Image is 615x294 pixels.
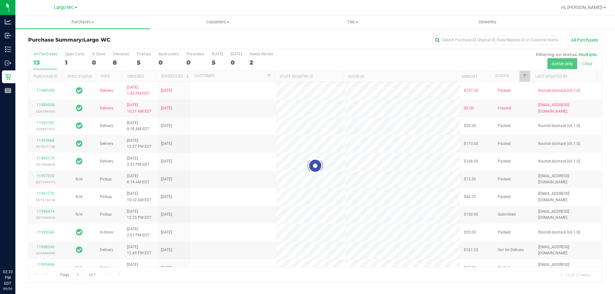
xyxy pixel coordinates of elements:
inline-svg: Reports [5,87,11,94]
span: Deliveries [470,19,505,25]
a: Purchases [15,15,150,29]
span: Tills [285,19,420,25]
iframe: Resource center [6,243,26,262]
inline-svg: Outbound [5,60,11,66]
a: Tills [285,15,420,29]
inline-svg: Analytics [5,19,11,25]
inline-svg: Retail [5,74,11,80]
span: Largo WC [83,37,111,43]
span: Largo WC [54,5,74,10]
inline-svg: Inbound [5,32,11,39]
button: All Purchases [567,35,602,45]
a: Customers [150,15,285,29]
span: Customers [151,19,285,25]
span: Hi, [PERSON_NAME]! [561,5,603,10]
inline-svg: Inventory [5,46,11,52]
input: Search Purchase ID, Original ID, State Registry ID or Customer Name... [432,35,561,45]
p: 09/24 [3,286,12,291]
a: Deliveries [420,15,555,29]
h3: Purchase Summary: [28,37,219,43]
p: 02:33 PM EDT [3,269,12,286]
span: Purchases [15,19,150,25]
